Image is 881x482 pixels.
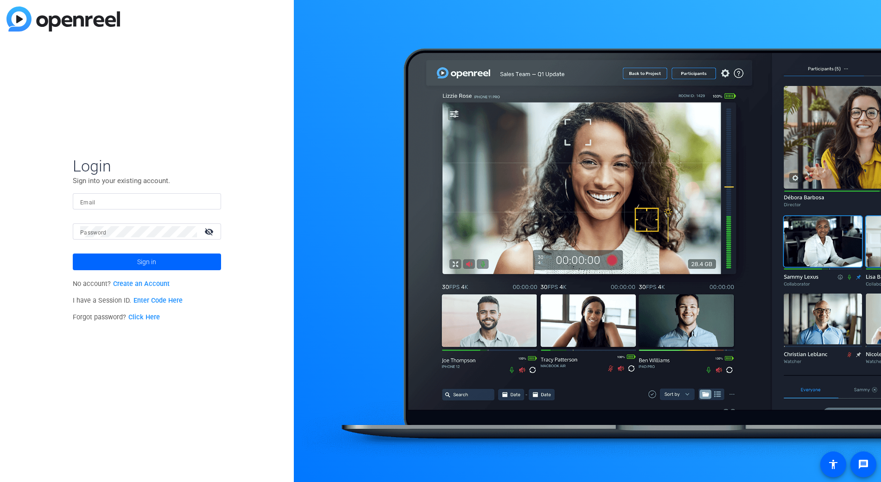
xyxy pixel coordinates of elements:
mat-label: Email [80,199,95,206]
mat-icon: accessibility [828,459,839,470]
button: Sign in [73,254,221,270]
a: Click Here [128,313,160,321]
span: Forgot password? [73,313,160,321]
span: Sign in [137,250,156,273]
span: No account? [73,280,170,288]
mat-label: Password [80,229,107,236]
p: Sign into your existing account. [73,176,221,186]
a: Create an Account [113,280,170,288]
img: blue-gradient.svg [6,6,120,32]
a: Enter Code Here [133,297,183,304]
mat-icon: message [858,459,869,470]
span: Login [73,156,221,176]
input: Enter Email Address [80,196,214,207]
mat-icon: visibility_off [199,225,221,238]
span: I have a Session ID. [73,297,183,304]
